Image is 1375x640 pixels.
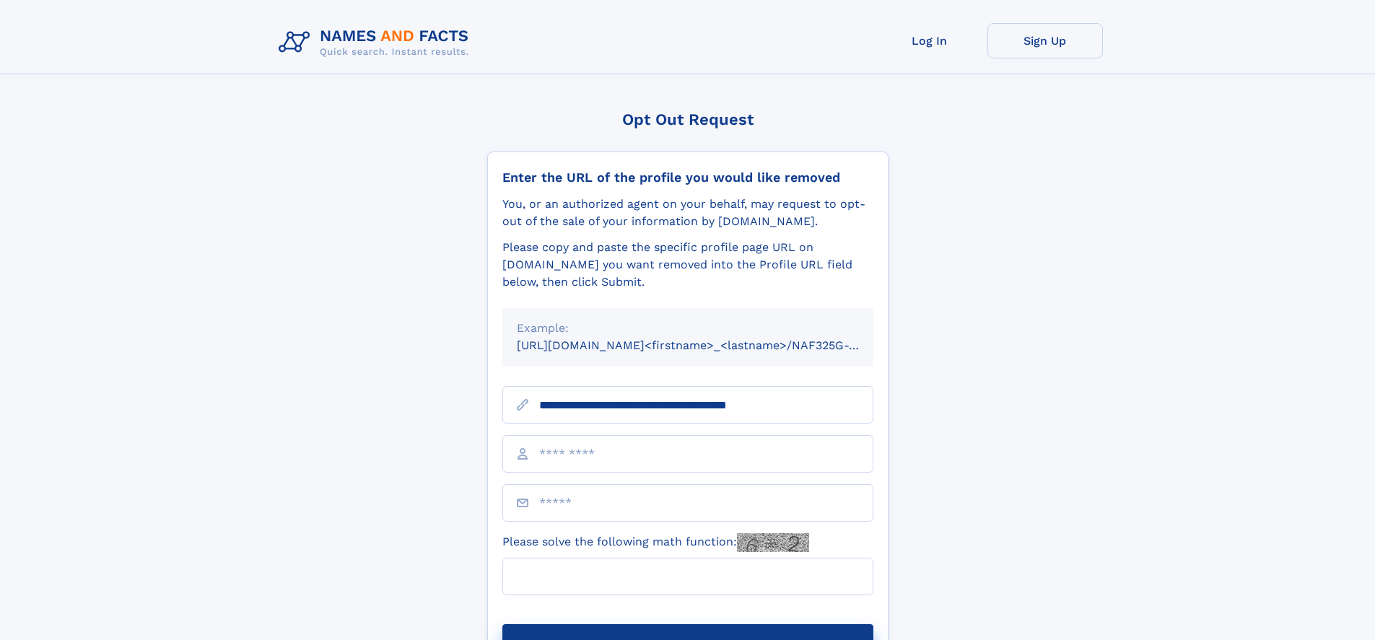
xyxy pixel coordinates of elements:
div: Enter the URL of the profile you would like removed [502,170,873,185]
div: You, or an authorized agent on your behalf, may request to opt-out of the sale of your informatio... [502,196,873,230]
a: Log In [872,23,987,58]
div: Opt Out Request [487,110,889,128]
img: Logo Names and Facts [273,23,481,62]
div: Example: [517,320,859,337]
label: Please solve the following math function: [502,533,809,552]
a: Sign Up [987,23,1103,58]
div: Please copy and paste the specific profile page URL on [DOMAIN_NAME] you want removed into the Pr... [502,239,873,291]
small: [URL][DOMAIN_NAME]<firstname>_<lastname>/NAF325G-xxxxxxxx [517,338,901,352]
